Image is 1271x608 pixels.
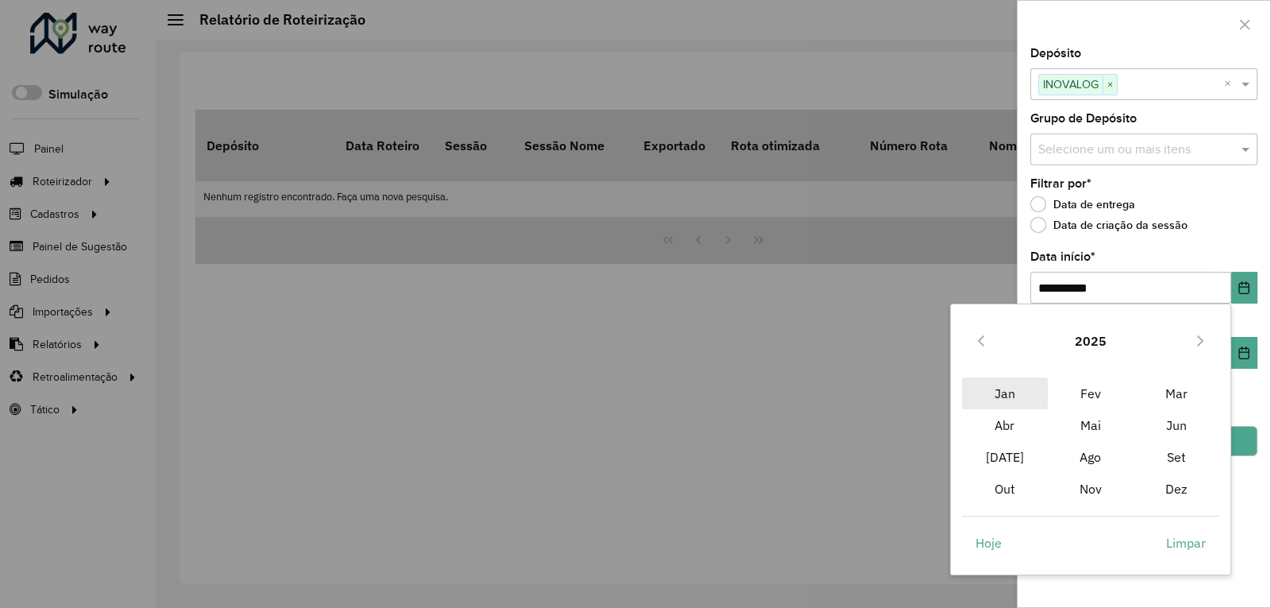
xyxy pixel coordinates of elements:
[975,533,1002,552] span: Hoje
[1039,75,1103,94] span: INOVALOG
[1153,527,1219,559] button: Limpar
[1166,533,1206,552] span: Limpar
[1188,328,1213,354] button: Next Year
[1068,322,1113,360] button: Choose Year
[1231,272,1257,304] button: Choose Date
[1134,441,1219,473] span: Set
[1048,378,1134,409] span: Fev
[968,328,994,354] button: Previous Year
[1231,337,1257,369] button: Choose Date
[1030,109,1137,128] label: Grupo de Depósito
[1030,196,1135,212] label: Data de entrega
[962,378,1048,409] span: Jan
[1048,409,1134,441] span: Mai
[1224,75,1238,94] span: Clear all
[962,527,1015,559] button: Hoje
[962,409,1048,441] span: Abr
[1048,473,1134,505] span: Nov
[1030,217,1188,233] label: Data de criação da sessão
[962,441,1048,473] span: [DATE]
[1103,76,1117,95] span: ×
[1134,378,1219,409] span: Mar
[1030,174,1091,193] label: Filtrar por
[1048,441,1134,473] span: Ago
[1134,409,1219,441] span: Jun
[962,473,1048,505] span: Out
[1030,44,1081,63] label: Depósito
[950,304,1231,575] div: Choose Date
[1134,473,1219,505] span: Dez
[1030,247,1095,266] label: Data início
